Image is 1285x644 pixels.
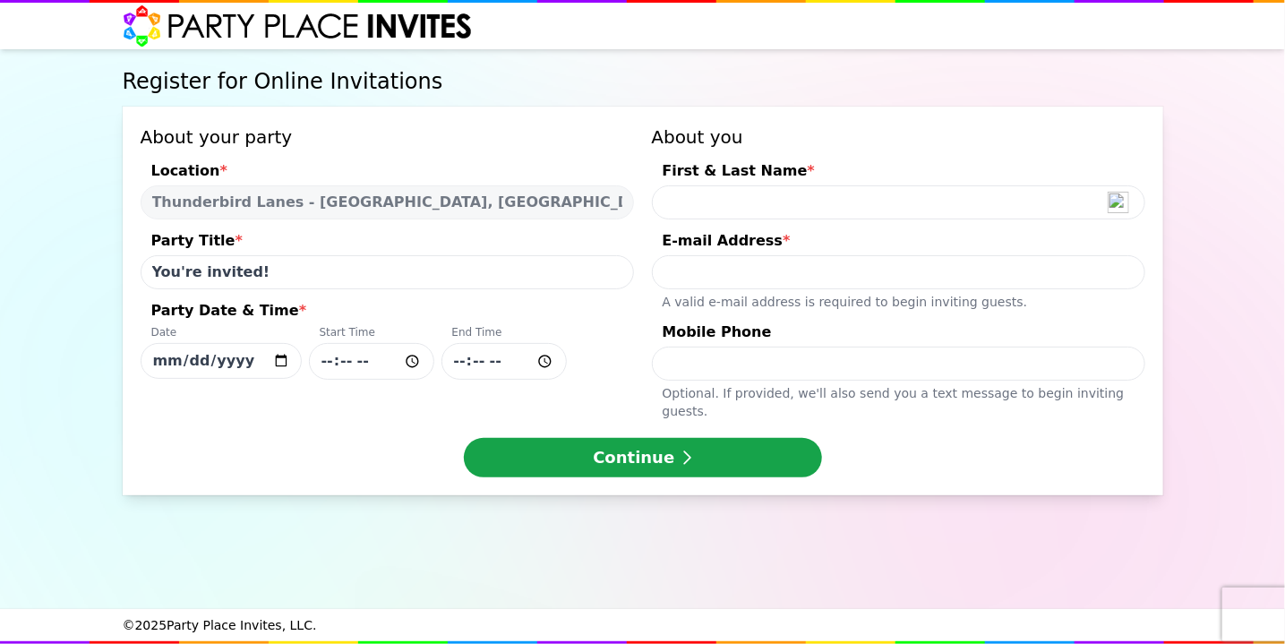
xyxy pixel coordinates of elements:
select: Location* [141,185,634,219]
img: npw-badge-icon-locked.svg [1108,192,1129,213]
div: Optional. If provided, we ' ll also send you a text message to begin inviting guests. [652,381,1145,420]
div: Location [141,160,634,185]
div: Mobile Phone [652,322,1145,347]
input: Party Title* [141,255,634,289]
input: Party Date & Time*DateStart TimeEnd Time [141,343,302,379]
button: Continue [464,438,822,477]
input: Party Date & Time*DateStart TimeEnd Time [441,343,567,380]
input: Mobile PhoneOptional. If provided, we'll also send you a text message to begin inviting guests. [652,347,1145,381]
div: Start Time [309,325,434,343]
div: First & Last Name [652,160,1145,185]
input: First & Last Name* [652,185,1145,219]
h1: Register for Online Invitations [123,67,1163,96]
h3: About you [652,125,1145,150]
div: © 2025 Party Place Invites, LLC. [123,609,1163,641]
div: E-mail Address [652,230,1145,255]
input: E-mail Address*A valid e-mail address is required to begin inviting guests. [652,255,1145,289]
div: A valid e-mail address is required to begin inviting guests. [652,289,1145,311]
h3: About your party [141,125,634,150]
div: Date [141,325,302,343]
div: Party Date & Time [141,300,634,325]
img: Party Place Invites [123,4,473,47]
input: Party Date & Time*DateStart TimeEnd Time [309,343,434,380]
div: End Time [441,325,567,343]
div: Party Title [141,230,634,255]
